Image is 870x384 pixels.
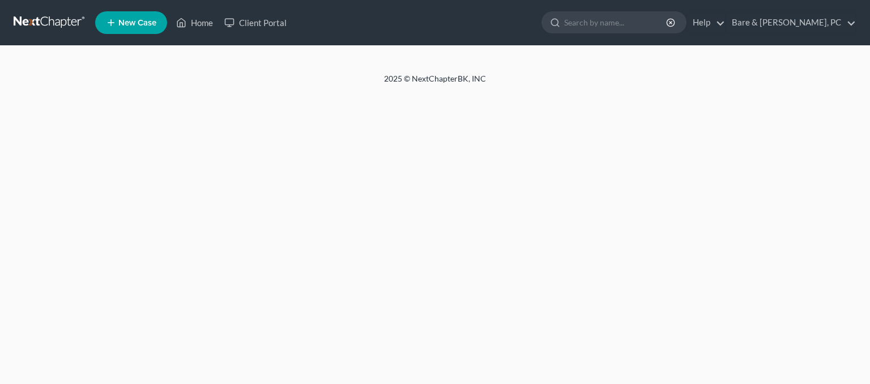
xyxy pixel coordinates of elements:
[170,12,219,33] a: Home
[118,19,156,27] span: New Case
[687,12,725,33] a: Help
[564,12,668,33] input: Search by name...
[219,12,292,33] a: Client Portal
[112,73,758,93] div: 2025 © NextChapterBK, INC
[726,12,856,33] a: Bare & [PERSON_NAME], PC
